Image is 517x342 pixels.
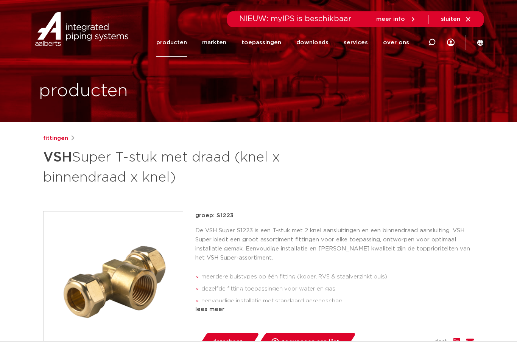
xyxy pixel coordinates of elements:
li: eenvoudige installatie met standaard gereedschap [201,295,474,307]
div: lees meer [195,305,474,314]
li: meerdere buistypes op één fitting (koper, RVS & staalverzinkt buis) [201,271,474,283]
h1: producten [39,79,128,103]
nav: Menu [156,28,409,57]
p: De VSH Super S1223 is een T-stuk met 2 knel aansluitingen en een binnendraad aansluiting. VSH Sup... [195,226,474,263]
p: groep: S1223 [195,211,474,220]
a: sluiten [441,16,472,23]
li: dezelfde fitting toepassingen voor water en gas [201,283,474,295]
a: toepassingen [241,28,281,57]
a: services [344,28,368,57]
a: over ons [383,28,409,57]
h1: Super T-stuk met draad (knel x binnendraad x knel) [43,146,327,187]
a: meer info [376,16,416,23]
strong: VSH [43,151,72,164]
a: producten [156,28,187,57]
a: markten [202,28,226,57]
span: NIEUW: myIPS is beschikbaar [239,15,352,23]
a: downloads [296,28,329,57]
span: sluiten [441,16,460,22]
a: fittingen [43,134,68,143]
span: meer info [376,16,405,22]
